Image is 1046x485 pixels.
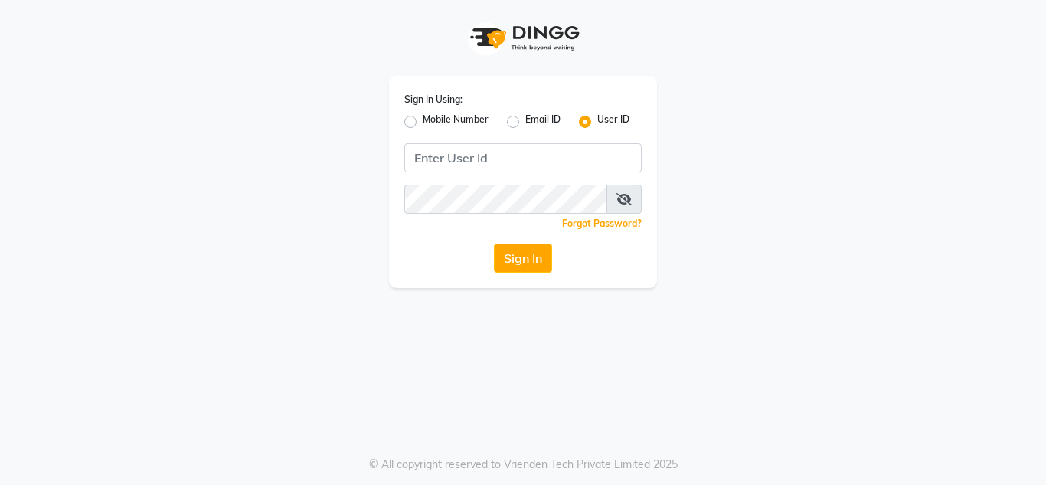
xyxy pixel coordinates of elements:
button: Sign In [494,244,552,273]
img: logo1.svg [462,15,584,61]
label: User ID [597,113,629,131]
input: Username [404,185,607,214]
input: Username [404,143,642,172]
label: Email ID [525,113,561,131]
label: Sign In Using: [404,93,463,107]
label: Mobile Number [423,113,489,131]
a: Forgot Password? [562,218,642,229]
